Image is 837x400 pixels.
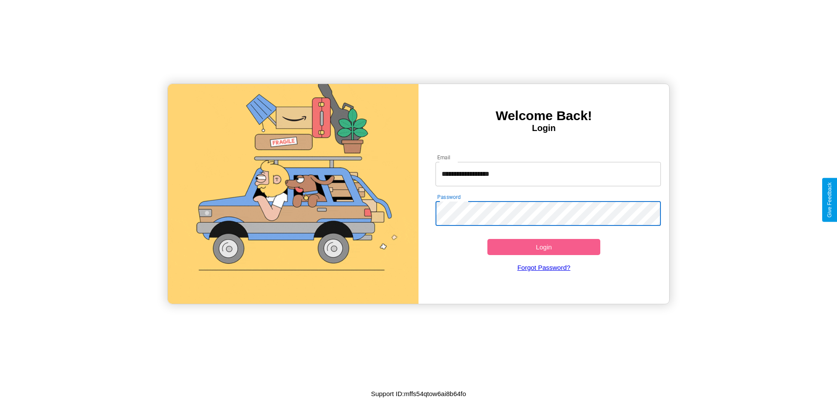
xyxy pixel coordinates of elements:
[487,239,600,255] button: Login
[827,182,833,218] div: Give Feedback
[168,84,418,304] img: gif
[418,108,669,123] h3: Welcome Back!
[437,154,451,161] label: Email
[371,388,466,400] p: Support ID: mffs54qtow6ai8b64fo
[418,123,669,133] h4: Login
[431,255,657,280] a: Forgot Password?
[437,193,460,201] label: Password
